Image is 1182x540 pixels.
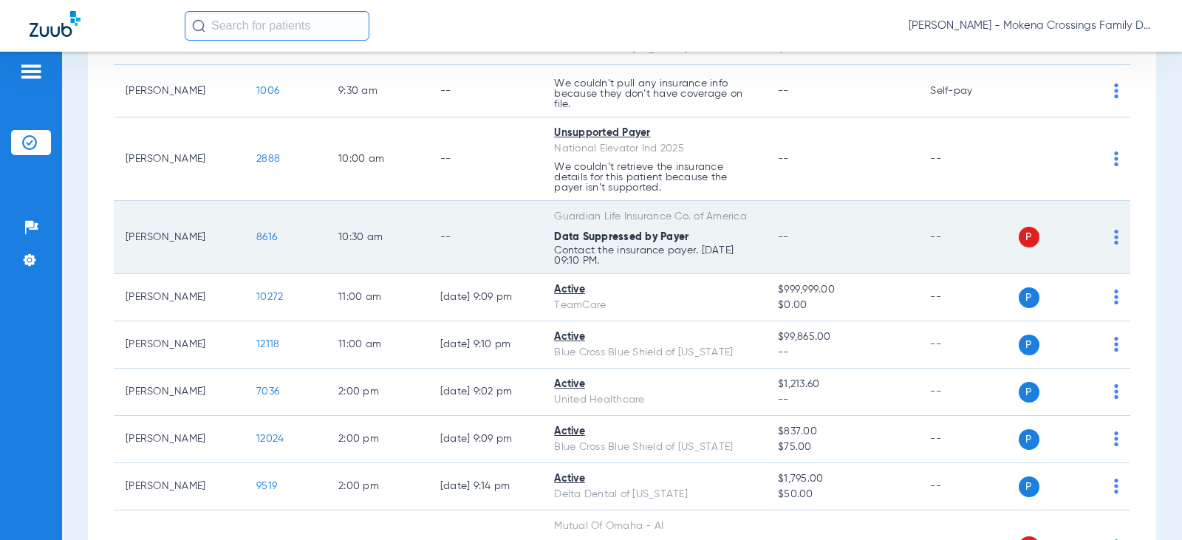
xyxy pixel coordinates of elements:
span: -- [778,232,789,242]
td: 2:00 PM [327,416,428,463]
img: Zuub Logo [30,11,81,37]
div: Active [554,471,754,487]
td: -- [428,65,543,117]
img: Search Icon [192,19,205,33]
td: [DATE] 9:09 PM [428,274,543,321]
div: Guardian Life Insurance Co. of America [554,209,754,225]
td: [PERSON_NAME] [114,321,245,369]
td: 10:30 AM [327,201,428,274]
span: Data Suppressed by Payer [554,232,689,242]
span: P [1019,287,1039,308]
span: P [1019,335,1039,355]
span: 8616 [256,232,277,242]
td: 2:00 PM [327,369,428,416]
span: P [1019,382,1039,403]
span: 9519 [256,481,277,491]
span: 2888 [256,154,280,164]
div: Active [554,377,754,392]
span: $75.00 [778,440,906,455]
input: Search for patients [185,11,369,41]
div: Active [554,329,754,345]
span: $1,795.00 [778,471,906,487]
img: group-dot-blue.svg [1114,290,1118,304]
span: $837.00 [778,424,906,440]
td: 11:00 AM [327,274,428,321]
td: [PERSON_NAME] [114,369,245,416]
span: $1,213.60 [778,377,906,392]
span: 1006 [256,86,279,96]
td: -- [428,117,543,201]
div: Blue Cross Blue Shield of [US_STATE] [554,345,754,360]
p: Contact the insurance payer. [DATE] 09:10 PM. [554,245,754,266]
td: 9:30 AM [327,65,428,117]
div: Delta Dental of [US_STATE] [554,487,754,502]
span: P [1019,476,1039,497]
td: -- [918,321,1018,369]
span: -- [778,345,906,360]
span: 12118 [256,339,279,349]
span: -- [778,86,789,96]
td: [DATE] 9:10 PM [428,321,543,369]
img: group-dot-blue.svg [1114,431,1118,446]
p: We couldn’t retrieve the insurance details for this patient because the payer isn’t supported. [554,162,754,193]
img: hamburger-icon [19,63,43,81]
td: -- [428,201,543,274]
td: Self-pay [918,65,1018,117]
td: -- [918,369,1018,416]
div: National Elevator Ind 2025 [554,141,754,157]
span: $0.00 [778,298,906,313]
span: $999,999.00 [778,282,906,298]
td: [PERSON_NAME] [114,274,245,321]
span: -- [778,392,906,408]
p: We couldn’t pull any insurance info because they don’t have coverage on file. [554,78,754,109]
div: Unsupported Payer [554,126,754,141]
td: [DATE] 9:14 PM [428,463,543,510]
td: -- [918,416,1018,463]
img: group-dot-blue.svg [1114,479,1118,493]
div: Active [554,424,754,440]
div: TeamCare [554,298,754,313]
td: [DATE] 9:09 PM [428,416,543,463]
td: 11:00 AM [327,321,428,369]
span: $50.00 [778,487,906,502]
span: -- [778,154,789,164]
span: P [1019,429,1039,450]
span: $99,865.00 [778,329,906,345]
td: [PERSON_NAME] [114,416,245,463]
div: Active [554,282,754,298]
img: group-dot-blue.svg [1114,337,1118,352]
span: [PERSON_NAME] - Mokena Crossings Family Dental [909,18,1152,33]
td: -- [918,201,1018,274]
td: -- [918,117,1018,201]
img: group-dot-blue.svg [1114,83,1118,98]
td: [PERSON_NAME] [114,65,245,117]
div: United Healthcare [554,392,754,408]
span: P [1019,227,1039,247]
img: group-dot-blue.svg [1114,230,1118,245]
div: Mutual Of Omaha - AI [554,519,754,534]
span: 12024 [256,434,284,444]
td: [PERSON_NAME] [114,201,245,274]
img: group-dot-blue.svg [1114,151,1118,166]
td: [PERSON_NAME] [114,463,245,510]
td: 2:00 PM [327,463,428,510]
td: [PERSON_NAME] [114,117,245,201]
td: -- [918,274,1018,321]
span: 10272 [256,292,283,302]
td: [DATE] 9:02 PM [428,369,543,416]
div: Blue Cross Blue Shield of [US_STATE] [554,440,754,455]
td: -- [918,463,1018,510]
td: 10:00 AM [327,117,428,201]
span: 7036 [256,386,279,397]
img: group-dot-blue.svg [1114,384,1118,399]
